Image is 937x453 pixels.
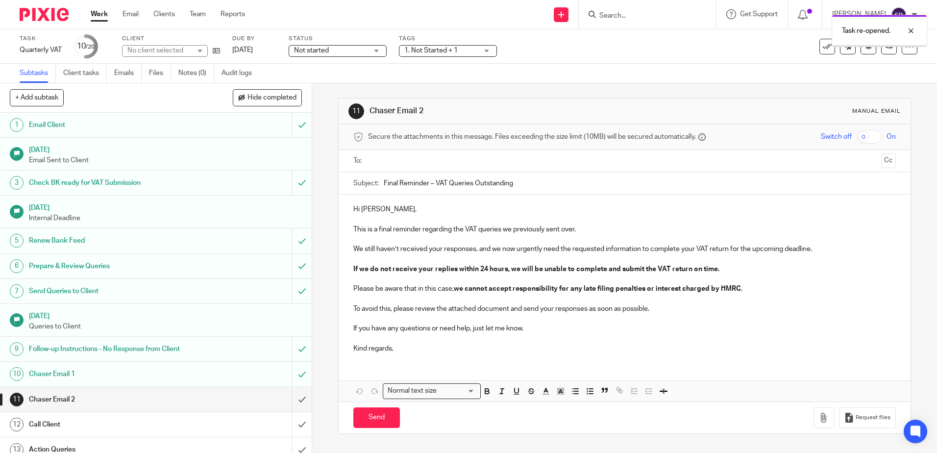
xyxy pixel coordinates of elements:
[10,118,24,132] div: 1
[29,392,197,407] h1: Chaser Email 2
[233,89,302,106] button: Hide completed
[821,132,852,142] span: Switch off
[404,47,458,54] span: 1. Not Started + 1
[29,417,197,432] h1: Call Client
[91,9,108,19] a: Work
[289,35,387,43] label: Status
[353,244,895,254] p: We still haven’t received your responses, and we now urgently need the requested information to c...
[29,213,302,223] p: Internal Deadline
[29,309,302,321] h1: [DATE]
[887,132,896,142] span: On
[353,225,895,234] p: This is a final reminder regarding the VAT queries we previously sent over.
[29,143,302,155] h1: [DATE]
[10,234,24,248] div: 5
[114,64,142,83] a: Emails
[221,9,245,19] a: Reports
[10,418,24,431] div: 12
[368,132,696,142] span: Secure the attachments in this message. Files exceeding the size limit (10MB) will be secured aut...
[20,8,69,21] img: Pixie
[29,118,197,132] h1: Email Client
[839,407,896,429] button: Request files
[294,47,329,54] span: Not started
[10,367,24,381] div: 10
[10,176,24,190] div: 3
[348,103,364,119] div: 11
[29,155,302,165] p: Email Sent to Client
[123,9,139,19] a: Email
[63,64,107,83] a: Client tasks
[370,106,645,116] h1: Chaser Email 2
[29,201,302,213] h1: [DATE]
[153,9,175,19] a: Clients
[10,393,24,406] div: 11
[77,41,95,52] div: 10
[385,386,439,396] span: Normal text size
[29,367,197,381] h1: Chaser Email 1
[353,344,895,353] p: Kind regards,
[29,322,302,331] p: Queries to Client
[454,285,741,292] strong: we cannot accept responsibility for any late filing penalties or interest charged by HMRC
[149,64,171,83] a: Files
[29,259,197,274] h1: Prepare & Review Queries
[190,9,206,19] a: Team
[353,178,379,188] label: Subject:
[353,274,895,294] p: Please be aware that in this case, .
[122,35,220,43] label: Client
[353,407,400,428] input: Send
[10,342,24,356] div: 9
[232,35,276,43] label: Due by
[891,7,907,23] img: svg%3E
[856,414,890,422] span: Request files
[852,107,901,115] div: Manual email
[29,342,197,356] h1: Follow-up Instructions - No Response from Client
[881,153,896,168] button: Cc
[86,44,95,50] small: /20
[247,94,296,102] span: Hide completed
[383,383,481,399] div: Search for option
[222,64,259,83] a: Audit logs
[440,386,475,396] input: Search for option
[232,47,253,53] span: [DATE]
[353,156,364,166] label: To:
[353,304,895,314] p: To avoid this, please review the attached document and send your responses as soon as possible.
[20,35,62,43] label: Task
[353,324,895,333] p: If you have any questions or need help, just let me know.
[10,284,24,298] div: 7
[399,35,497,43] label: Tags
[353,266,719,273] strong: If we do not receive your replies within 24 hours, we will be unable to complete and submit the V...
[178,64,214,83] a: Notes (0)
[29,233,197,248] h1: Renew Bank Feed
[20,64,56,83] a: Subtasks
[353,204,895,214] p: Hi [PERSON_NAME],
[10,259,24,273] div: 6
[842,26,890,36] p: Task re-opened.
[29,284,197,299] h1: Send Queries to Client
[20,45,62,55] div: Quarterly VAT
[10,89,64,106] button: + Add subtask
[29,176,197,190] h1: Check BK ready for VAT Submission
[127,46,191,55] div: No client selected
